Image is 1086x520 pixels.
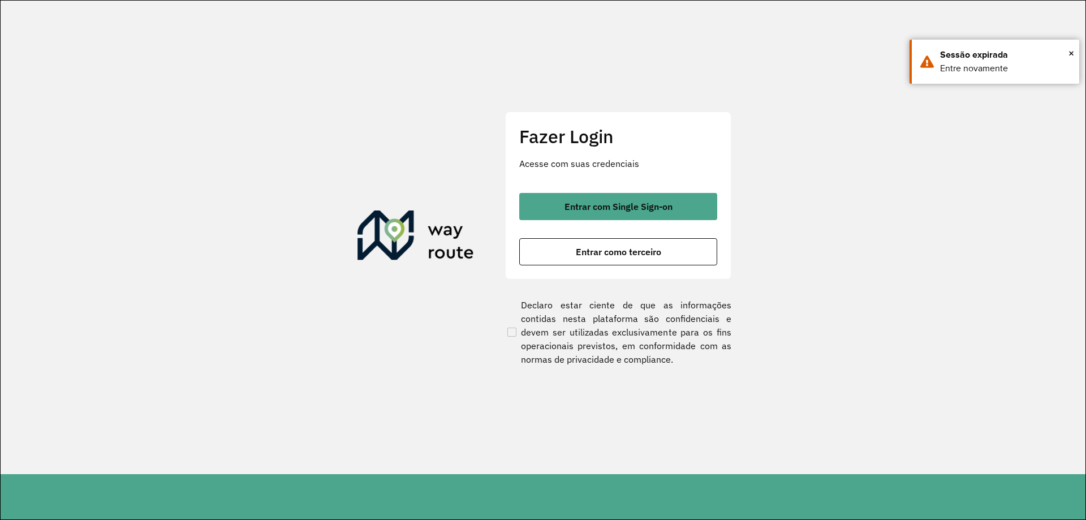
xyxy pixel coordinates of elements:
img: Roteirizador AmbevTech [357,210,474,265]
h2: Fazer Login [519,126,717,147]
div: Entre novamente [940,62,1071,75]
label: Declaro estar ciente de que as informações contidas nesta plataforma são confidenciais e devem se... [505,298,731,366]
div: Sessão expirada [940,48,1071,62]
button: button [519,238,717,265]
button: button [519,193,717,220]
span: Entrar com Single Sign-on [564,202,673,211]
p: Acesse com suas credenciais [519,157,717,170]
span: Entrar como terceiro [576,247,661,256]
button: Close [1068,45,1074,62]
span: × [1068,45,1074,62]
